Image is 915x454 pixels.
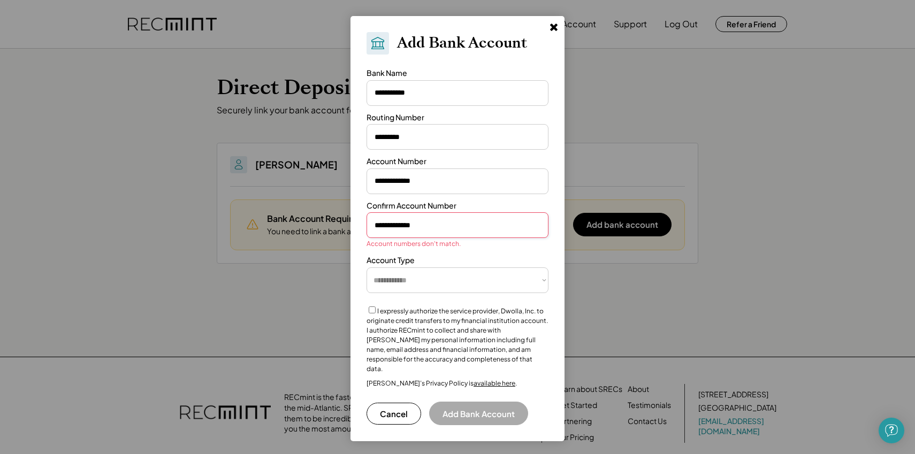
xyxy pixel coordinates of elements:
label: I expressly authorize the service provider, Dwolla, Inc. to originate credit transfers to my fina... [367,307,548,373]
div: Account Number [367,156,426,167]
div: [PERSON_NAME]’s Privacy Policy is . [367,379,517,388]
div: Account Type [367,255,415,266]
div: Bank Name [367,68,407,79]
a: available here [474,379,515,387]
div: Confirm Account Number [367,201,456,211]
button: Add Bank Account [429,402,528,425]
img: Bank.svg [370,35,386,51]
h2: Add Bank Account [397,34,527,52]
div: Open Intercom Messenger [879,418,904,443]
button: Cancel [367,403,421,425]
div: Account numbers don't match. [367,240,461,249]
div: Routing Number [367,112,424,123]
